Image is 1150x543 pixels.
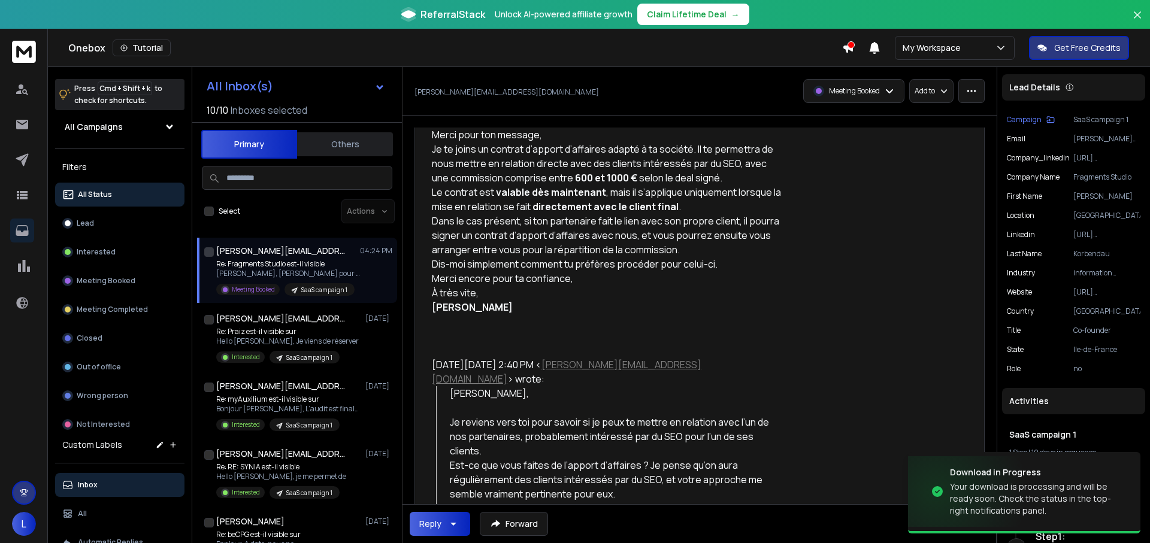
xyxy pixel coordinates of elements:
[12,512,36,536] button: L
[432,301,513,314] strong: [PERSON_NAME]
[450,386,782,401] div: [PERSON_NAME],
[55,326,184,350] button: Closed
[55,159,184,175] h3: Filters
[216,395,360,404] p: Re: myAuxilium est-il visible sur
[1073,211,1140,220] p: [GEOGRAPHIC_DATA]
[950,481,1126,517] div: Your download is processing and will be ready soon. Check the status in the top-right notificatio...
[1007,115,1055,125] button: Campaign
[410,512,470,536] button: Reply
[1073,249,1140,259] p: Korbendau
[1007,249,1042,259] p: Last Name
[55,183,184,207] button: All Status
[731,8,740,20] span: →
[216,259,360,269] p: Re: Fragments Studio est-il visible
[637,4,749,25] button: Claim Lifetime Deal→
[78,190,112,199] p: All Status
[55,384,184,408] button: Wrong person
[55,298,184,321] button: Meeting Completed
[1009,429,1138,441] h1: SaaS campaign 1
[432,358,701,386] a: [PERSON_NAME][EMAIL_ADDRESS][DOMAIN_NAME]
[77,276,135,286] p: Meeting Booked
[1073,287,1140,297] p: [URL][DOMAIN_NAME]
[1073,115,1140,125] p: SaaS campaign 1
[68,40,842,56] div: Onebox
[1007,364,1021,374] p: role
[219,207,240,216] label: Select
[77,391,128,401] p: Wrong person
[1073,326,1140,335] p: Co-founder
[432,257,782,271] div: Dis-moi simplement comment tu préfères procéder pour celui-ci.
[420,7,485,22] span: ReferralStack
[1073,364,1140,374] p: no
[1007,115,1042,125] p: Campaign
[1007,326,1021,335] p: title
[1029,36,1129,60] button: Get Free Credits
[301,286,347,295] p: SaaS campaign 1
[1009,81,1060,93] p: Lead Details
[197,74,395,98] button: All Inbox(s)
[1073,134,1140,144] p: [PERSON_NAME][EMAIL_ADDRESS][DOMAIN_NAME]
[532,200,679,213] strong: directement avec le client final
[1007,345,1024,354] p: State
[1073,307,1140,316] p: [GEOGRAPHIC_DATA]
[480,512,548,536] button: Forward
[55,355,184,379] button: Out of office
[1007,172,1060,182] p: Company Name
[915,86,935,96] p: Add to
[829,86,880,96] p: Meeting Booked
[360,246,392,256] p: 04:24 PM
[414,87,599,97] p: [PERSON_NAME][EMAIL_ADDRESS][DOMAIN_NAME]
[232,420,260,429] p: Interested
[207,80,273,92] h1: All Inbox(s)
[286,489,332,498] p: SaaS campaign 1
[432,185,782,257] div: Le contrat est , mais il s’applique uniquement lorsque la mise en relation se fait . Dans le cas ...
[77,247,116,257] p: Interested
[77,219,94,228] p: Lead
[55,412,184,436] button: Not Interested
[1007,192,1042,201] p: First Name
[216,515,285,527] h1: [PERSON_NAME]
[1073,192,1140,201] p: [PERSON_NAME]
[55,473,184,497] button: Inbox
[74,83,162,107] p: Press to check for shortcuts.
[232,488,260,497] p: Interested
[216,472,346,481] p: Hello [PERSON_NAME], je me permet de
[1073,230,1140,239] p: [URL][DOMAIN_NAME][PERSON_NAME]
[216,530,351,539] p: Re: beCPG est-il visible sur
[216,269,360,278] p: [PERSON_NAME], [PERSON_NAME] pour ton message, Je
[55,115,184,139] button: All Campaigns
[201,130,297,159] button: Primary
[77,305,148,314] p: Meeting Completed
[216,404,360,414] p: Bonjour [PERSON_NAME], L’audit est finalisé ! Quelles
[55,240,184,264] button: Interested
[496,186,606,199] strong: valable dès maintenant
[216,380,348,392] h1: [PERSON_NAME][EMAIL_ADDRESS]
[77,333,102,343] p: Closed
[950,466,1126,478] div: Download in Progress
[77,420,130,429] p: Not Interested
[216,462,346,472] p: Re: RE: SYNIA est-il visible
[78,480,98,490] p: Inbox
[908,456,1028,527] img: image
[1007,211,1034,220] p: location
[78,509,87,518] p: All
[55,211,184,235] button: Lead
[903,42,966,54] p: My Workspace
[1007,307,1034,316] p: Country
[365,449,392,459] p: [DATE]
[77,362,121,372] p: Out of office
[1073,172,1140,182] p: Fragments Studio
[1002,388,1145,414] div: Activities
[55,502,184,526] button: All
[232,285,275,294] p: Meeting Booked
[1007,287,1032,297] p: website
[1073,345,1140,354] p: Ile-de-France
[207,103,228,117] span: 10 / 10
[1007,268,1035,278] p: industry
[232,353,260,362] p: Interested
[98,81,152,95] span: Cmd + Shift + k
[216,448,348,460] h1: [PERSON_NAME][EMAIL_ADDRESS][DOMAIN_NAME]
[216,313,348,324] h1: [PERSON_NAME][EMAIL_ADDRESS][DOMAIN_NAME]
